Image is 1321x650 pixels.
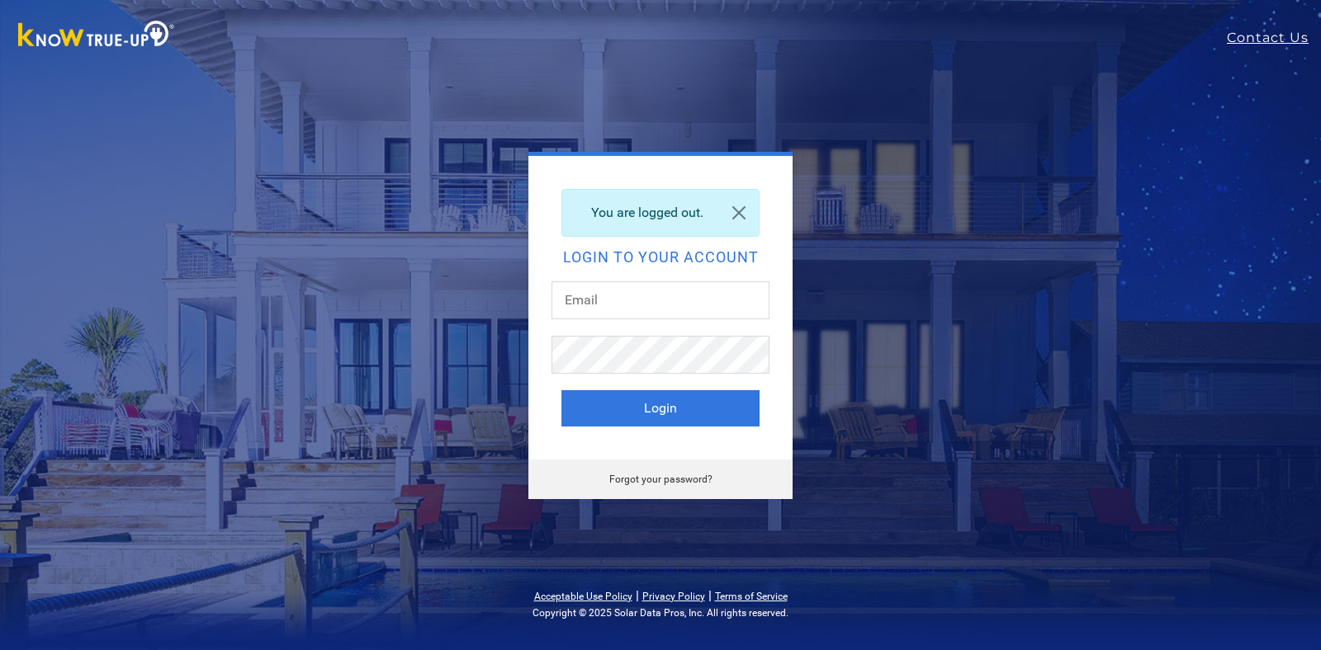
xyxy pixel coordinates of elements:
a: Privacy Policy [642,591,705,602]
a: Forgot your password? [609,473,713,485]
span: | [708,587,712,603]
a: Acceptable Use Policy [534,591,632,602]
a: Close [719,190,759,236]
h2: Login to your account [561,250,760,265]
a: Contact Us [1227,28,1321,48]
a: Terms of Service [715,591,788,602]
div: You are logged out. [561,189,760,237]
span: | [636,587,639,603]
button: Login [561,390,760,426]
img: Know True-Up [10,17,183,54]
input: Email [552,281,769,319]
